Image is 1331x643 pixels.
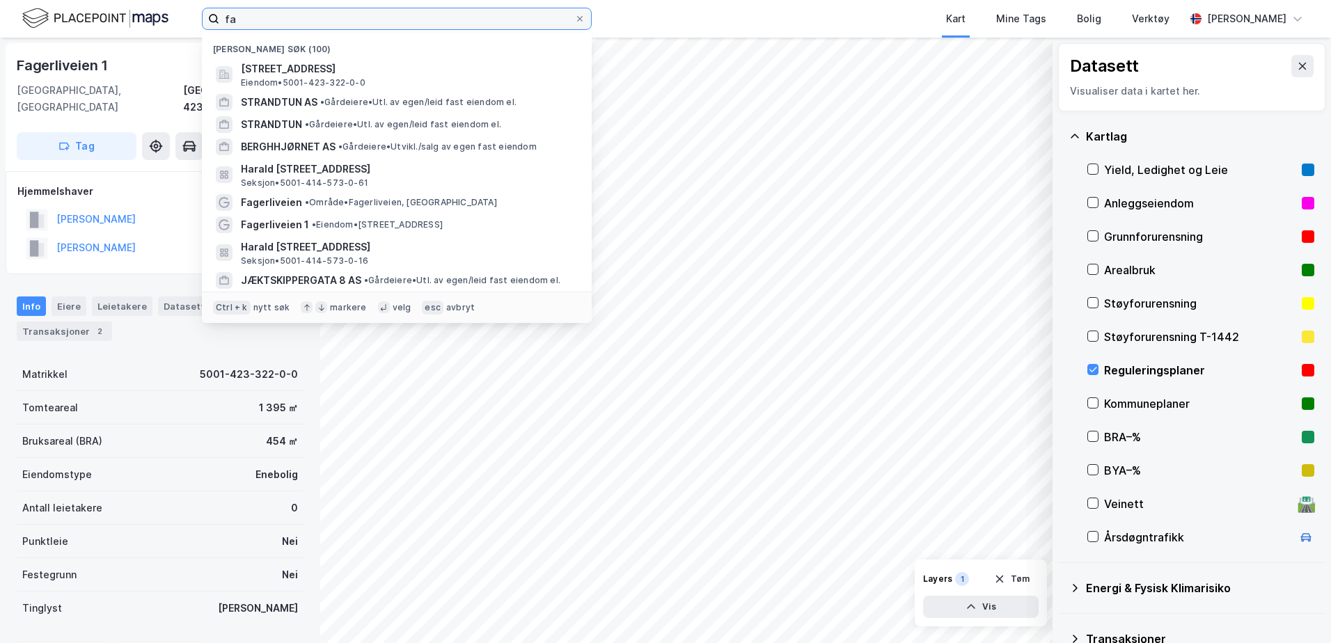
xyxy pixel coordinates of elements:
[422,301,443,315] div: esc
[1086,128,1314,145] div: Kartlag
[22,366,68,383] div: Matrikkel
[338,141,342,152] span: •
[158,296,210,316] div: Datasett
[393,302,411,313] div: velg
[22,466,92,483] div: Eiendomstype
[1104,228,1296,245] div: Grunnforurensning
[22,600,62,617] div: Tinglyst
[241,194,302,211] span: Fagerliveien
[17,321,112,341] div: Transaksjoner
[320,97,517,108] span: Gårdeiere • Utl. av egen/leid fast eiendom el.
[219,8,574,29] input: Søk på adresse, matrikkel, gårdeiere, leietakere eller personer
[202,33,592,58] div: [PERSON_NAME] søk (100)
[1104,395,1296,412] div: Kommuneplaner
[364,275,368,285] span: •
[305,197,309,207] span: •
[946,10,966,27] div: Kart
[985,568,1039,590] button: Tøm
[1104,161,1296,178] div: Yield, Ledighet og Leie
[312,219,443,230] span: Eiendom • [STREET_ADDRESS]
[291,500,298,516] div: 0
[93,324,107,338] div: 2
[22,433,102,450] div: Bruksareal (BRA)
[200,366,298,383] div: 5001-423-322-0-0
[330,302,366,313] div: markere
[92,296,152,316] div: Leietakere
[282,566,298,583] div: Nei
[446,302,475,313] div: avbryt
[955,572,969,586] div: 1
[241,161,575,177] span: Harald [STREET_ADDRESS]
[1297,495,1316,513] div: 🛣️
[22,533,68,550] div: Punktleie
[1077,10,1101,27] div: Bolig
[17,54,111,77] div: Fagerliveien 1
[22,399,78,416] div: Tomteareal
[305,119,309,129] span: •
[1070,83,1314,100] div: Visualiser data i kartet her.
[22,500,102,516] div: Antall leietakere
[305,197,497,208] span: Område • Fagerliveien, [GEOGRAPHIC_DATA]
[923,573,952,585] div: Layers
[1104,462,1296,479] div: BYA–%
[218,600,298,617] div: [PERSON_NAME]
[17,296,46,316] div: Info
[1070,55,1139,77] div: Datasett
[241,77,365,88] span: Eiendom • 5001-423-322-0-0
[1207,10,1286,27] div: [PERSON_NAME]
[241,177,368,189] span: Seksjon • 5001-414-573-0-61
[241,216,309,233] span: Fagerliveien 1
[1104,362,1296,379] div: Reguleringsplaner
[259,399,298,416] div: 1 395 ㎡
[1132,10,1169,27] div: Verktøy
[1261,576,1331,643] iframe: Chat Widget
[241,138,336,155] span: BERGHHJØRNET AS
[183,82,304,116] div: [GEOGRAPHIC_DATA], 423/322
[1104,529,1292,546] div: Årsdøgntrafikk
[320,97,324,107] span: •
[22,566,77,583] div: Festegrunn
[1104,495,1292,512] div: Veinett
[266,433,298,450] div: 454 ㎡
[1261,576,1331,643] div: Kontrollprogram for chat
[17,183,303,200] div: Hjemmelshaver
[52,296,86,316] div: Eiere
[282,533,298,550] div: Nei
[338,141,537,152] span: Gårdeiere • Utvikl./salg av egen fast eiendom
[364,275,560,286] span: Gårdeiere • Utl. av egen/leid fast eiendom el.
[312,219,316,230] span: •
[213,301,251,315] div: Ctrl + k
[241,116,302,133] span: STRANDTUN
[241,94,317,111] span: STRANDTUN AS
[305,119,501,130] span: Gårdeiere • Utl. av egen/leid fast eiendom el.
[1104,429,1296,445] div: BRA–%
[241,255,368,267] span: Seksjon • 5001-414-573-0-16
[241,272,361,289] span: JÆKTSKIPPERGATA 8 AS
[241,239,575,255] span: Harald [STREET_ADDRESS]
[241,61,575,77] span: [STREET_ADDRESS]
[17,132,136,160] button: Tag
[17,82,183,116] div: [GEOGRAPHIC_DATA], [GEOGRAPHIC_DATA]
[1104,295,1296,312] div: Støyforurensning
[1104,262,1296,278] div: Arealbruk
[22,6,168,31] img: logo.f888ab2527a4732fd821a326f86c7f29.svg
[923,596,1039,618] button: Vis
[253,302,290,313] div: nytt søk
[255,466,298,483] div: Enebolig
[1104,195,1296,212] div: Anleggseiendom
[1086,580,1314,596] div: Energi & Fysisk Klimarisiko
[996,10,1046,27] div: Mine Tags
[1104,328,1296,345] div: Støyforurensning T-1442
